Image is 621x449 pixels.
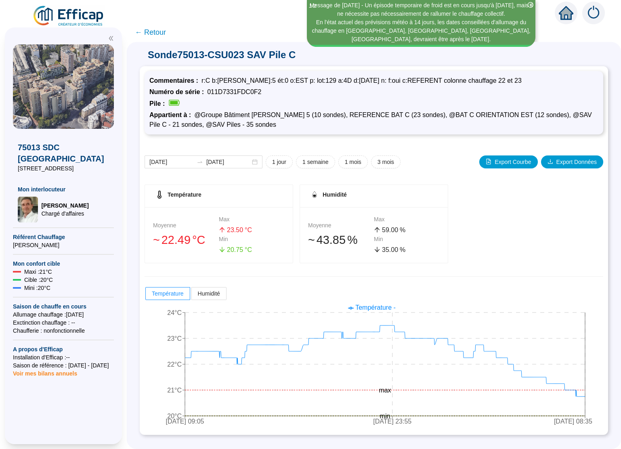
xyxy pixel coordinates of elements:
tspan: 23°C [167,335,182,342]
span: [PERSON_NAME] [41,201,88,210]
tspan: 21°C [167,387,182,394]
span: to [197,159,203,165]
button: 1 mois [338,155,368,168]
img: Chargé d'affaires [18,197,38,222]
span: % [400,245,405,255]
img: alerts [582,2,605,24]
span: Export Courbe [495,158,531,166]
span: close-circle [528,2,533,8]
span: arrow-up [219,227,225,233]
tspan: min [380,413,390,420]
span: % [400,225,405,235]
button: Export Courbe [479,155,537,168]
span: 75013 SDC [GEOGRAPHIC_DATA] [18,142,109,164]
span: 011D7331FDC0F2 [207,88,261,95]
span: 35 [382,246,389,253]
span: 22 [162,233,174,246]
span: Cible : 20 °C [24,276,53,284]
span: .49 [174,233,191,246]
span: @Groupe Bâtiment [PERSON_NAME] 5 (10 sondes), REFERENCE BAT C (23 sondes), @BAT C ORIENTATION EST... [149,111,592,128]
span: °C [245,225,252,235]
span: [STREET_ADDRESS] [18,164,109,172]
span: download [548,159,553,164]
span: arrow-up [374,227,380,233]
span: 20 [227,246,234,253]
button: 3 mois [371,155,401,168]
span: 43 [317,233,329,246]
span: Mon interlocuteur [18,185,109,193]
span: Chaufferie : non fonctionnelle [13,327,114,335]
div: Message de [DATE] - Un épisode temporaire de froid est en cours jusqu'à [DATE], mais il ne nécess... [308,1,534,18]
button: 1 jour [266,155,293,168]
span: % [347,231,358,249]
span: Voir mes bilans annuels [13,365,77,377]
div: Moyenne [153,221,219,230]
span: Installation d'Efficap : -- [13,353,114,361]
span: Chargé d'affaires [41,210,88,218]
button: Export Données [541,155,603,168]
span: Humidité [198,290,220,297]
tspan: [DATE] 08:35 [554,418,592,425]
span: .00 [389,227,398,233]
span: 3 mois [378,158,394,166]
span: Pile : [149,100,168,107]
div: Max [219,215,285,224]
div: Min [219,235,285,243]
span: [PERSON_NAME] [13,241,114,249]
div: En l'état actuel des prévisions météo à 14 jours, les dates conseillées d'allumage du chauffage e... [308,18,534,44]
span: double-left [108,36,114,41]
span: Référent Chauffage [13,233,114,241]
span: Numéro de série : [149,88,207,95]
div: Min [374,235,440,243]
span: Saison de chauffe en cours [13,302,114,311]
span: Appartient à : [149,111,194,118]
span: Export Données [556,158,597,166]
span: °C [245,245,252,255]
span: 1 semaine [302,158,329,166]
tspan: [DATE] 23:55 [373,418,411,425]
span: Mini : 20 °C [24,284,50,292]
span: Maxi : 21 °C [24,268,52,276]
span: arrow-down [374,246,380,253]
span: Saison de référence : [DATE] - [DATE] [13,361,114,369]
span: Commentaires : [149,77,201,84]
span: arrow-down [219,246,225,253]
span: 󠁾~ [153,231,160,249]
tspan: 22°C [167,361,182,368]
tspan: 24°C [167,309,182,316]
i: 1 / 2 [309,3,316,9]
span: .00 [389,246,398,253]
span: Mon confort cible [13,260,114,268]
tspan: 20°C [167,413,182,420]
span: swap-right [197,159,203,165]
span: r:C b:[PERSON_NAME]:5 ét:0 o:EST p: lot:129 a:4D d:[DATE] n: f:oui c:REFERENT colonne chauffage 2... [201,77,522,84]
span: Humidité [323,191,347,198]
span: 1 jour [272,158,286,166]
span: A propos d'Efficap [13,345,114,353]
span: Sonde 75013-CSU023 SAV Pile C [140,48,608,61]
span: file-image [486,159,491,164]
span: 󠁾~ [308,231,315,249]
span: Température [152,290,184,297]
span: 1 mois [345,158,361,166]
span: .75 [234,246,243,253]
span: ← Retour [135,27,166,38]
input: Date de fin [206,158,250,166]
span: .50 [234,227,243,233]
span: 59 [382,227,389,233]
span: Exctinction chauffage : -- [13,319,114,327]
span: home [559,6,573,20]
tspan: [DATE] 09:05 [166,418,204,425]
span: °C [192,231,205,249]
span: Température [168,191,201,198]
input: Date de début [149,158,193,166]
button: 1 semaine [296,155,335,168]
img: efficap energie logo [32,5,105,27]
div: Moyenne [308,221,374,230]
span: Température - [355,304,396,311]
div: Max [374,215,440,224]
tspan: max [379,387,391,394]
span: 23 [227,227,234,233]
span: .85 [329,233,346,246]
span: Allumage chauffage : [DATE] [13,311,114,319]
